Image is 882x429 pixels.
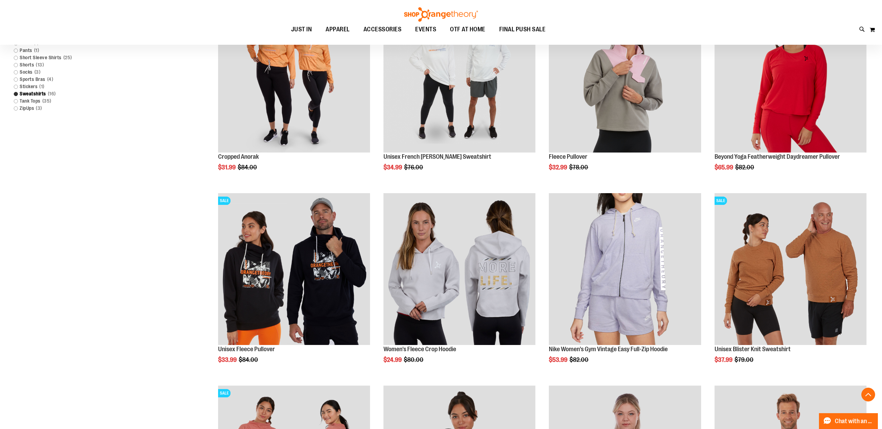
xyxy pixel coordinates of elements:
[218,197,230,205] span: SALE
[319,22,357,38] a: APPAREL
[569,164,589,171] span: $78.00
[549,356,568,363] span: $53.99
[10,83,165,90] a: Stickers1
[239,356,259,363] span: $84.00
[450,22,485,37] span: OTF AT HOME
[443,22,492,38] a: OTF AT HOME
[10,54,165,61] a: Short Sleeve Shirts25
[218,153,259,160] a: Cropped Anorak
[218,1,370,154] a: Cropped Anorak primary imageSALESALESALE
[383,153,491,160] a: Unisex French [PERSON_NAME] Sweatshirt
[218,356,238,363] span: $33.99
[549,1,701,154] a: Product image for Fleece PulloverSALESALESALE
[284,22,319,38] a: JUST IN
[41,97,53,105] span: 35
[383,1,535,154] a: Unisex French Terry Crewneck Sweatshirt primary imageSALESALESALE
[715,1,866,154] a: Product image for Beyond Yoga Featherweight Daydreamer Pullover
[415,22,436,37] span: EVENTS
[218,193,370,346] a: Product image for Unisex Fleece PulloverSALESALESALE
[735,356,755,363] span: $79.00
[10,76,165,83] a: Sports Bras4
[715,197,727,205] span: SALE
[383,193,535,346] a: Product image for Womens Fleece Crop Hoodie
[45,76,55,83] span: 4
[545,190,704,381] div: product
[408,22,443,38] a: EVENTS
[383,346,456,353] a: Women's Fleece Crop Hoodie
[32,47,41,54] span: 1
[403,7,479,22] img: Shop Orangetheory
[404,356,424,363] span: $80.00
[10,47,165,54] a: Pants1
[570,356,589,363] span: $82.00
[383,164,403,171] span: $34.99
[715,356,734,363] span: $37.99
[380,190,539,381] div: product
[404,164,424,171] span: $76.00
[38,83,46,90] span: 1
[861,388,875,401] button: Back To Top
[549,193,701,346] a: Product image for Nike Gym Vintage Easy Full Zip Hoodie
[492,22,553,37] a: FINAL PUSH SALE
[735,164,755,171] span: $82.00
[218,1,370,153] img: Cropped Anorak primary image
[62,54,74,61] span: 25
[711,190,870,381] div: product
[549,193,701,345] img: Product image for Nike Gym Vintage Easy Full Zip Hoodie
[549,1,701,153] img: Product image for Fleece Pullover
[10,90,165,97] a: Sweatshirts16
[715,193,866,345] img: Product image for Unisex Blister Knit Sweatshirt
[549,164,568,171] span: $32.99
[238,164,258,171] span: $84.00
[34,61,45,69] span: 13
[10,105,165,112] a: ZipUps3
[10,97,165,105] a: Tank Tops35
[383,193,535,345] img: Product image for Womens Fleece Crop Hoodie
[549,153,587,160] a: Fleece Pullover
[218,389,230,397] span: SALE
[33,69,42,76] span: 3
[715,1,866,153] img: Product image for Beyond Yoga Featherweight Daydreamer Pullover
[326,22,350,37] span: APPAREL
[215,190,373,381] div: product
[10,69,165,76] a: Socks3
[715,193,866,346] a: Product image for Unisex Blister Knit SweatshirtSALESALESALE
[34,105,44,112] span: 3
[357,22,409,38] a: ACCESSORIES
[218,164,237,171] span: $31.99
[218,346,275,353] a: Unisex Fleece Pullover
[549,346,668,353] a: Nike Women's Gym Vintage Easy Full-Zip Hoodie
[363,22,402,37] span: ACCESSORIES
[715,164,734,171] span: $65.99
[218,193,370,345] img: Product image for Unisex Fleece Pullover
[383,356,403,363] span: $24.99
[715,153,840,160] a: Beyond Yoga Featherweight Daydreamer Pullover
[291,22,312,37] span: JUST IN
[715,346,791,353] a: Unisex Blister Knit Sweatshirt
[499,22,546,37] span: FINAL PUSH SALE
[10,61,165,69] a: Shorts13
[46,90,58,97] span: 16
[383,1,535,153] img: Unisex French Terry Crewneck Sweatshirt primary image
[835,418,874,425] span: Chat with an Expert
[819,413,878,429] button: Chat with an Expert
